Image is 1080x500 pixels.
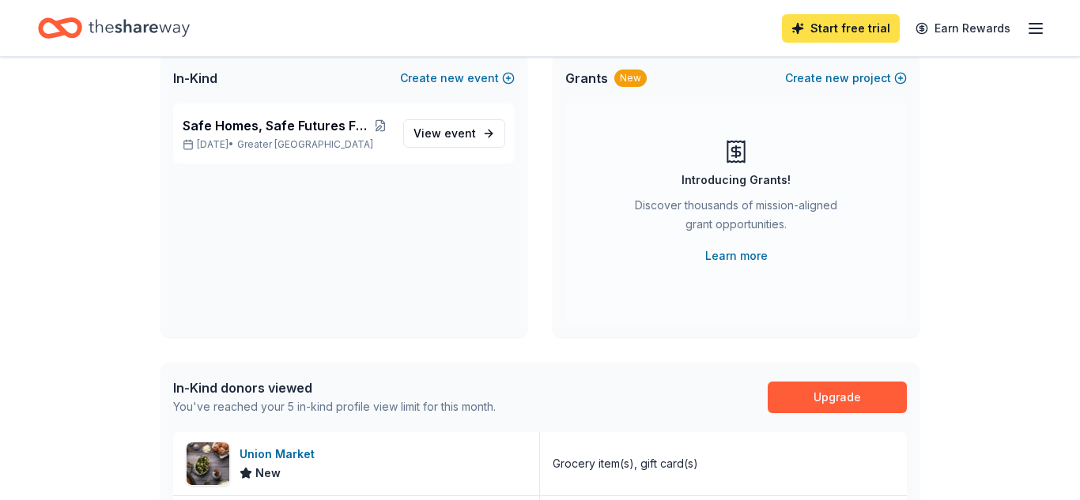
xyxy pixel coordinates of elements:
img: Image for Union Market [187,442,229,485]
a: Upgrade [768,382,907,413]
div: New [614,70,647,87]
a: Start free trial [782,14,900,43]
div: In-Kind donors viewed [173,378,496,397]
div: Union Market [240,445,321,464]
div: You've reached your 5 in-kind profile view limit for this month. [173,397,496,416]
a: Home [38,9,190,47]
span: New [255,464,281,483]
span: View [413,124,476,143]
a: Earn Rewards [906,14,1020,43]
div: Discover thousands of mission-aligned grant opportunities. [629,196,844,240]
span: new [440,69,464,88]
span: Grants [565,69,608,88]
span: In-Kind [173,69,217,88]
button: Createnewproject [785,69,907,88]
a: View event [403,119,505,148]
div: Grocery item(s), gift card(s) [553,454,698,473]
p: [DATE] • [183,138,391,151]
div: Introducing Grants! [682,171,791,190]
button: Createnewevent [400,69,515,88]
a: Learn more [705,246,768,265]
span: event [444,126,476,140]
span: Greater [GEOGRAPHIC_DATA] [237,138,373,151]
span: Safe Homes, Safe Futures Family Resource Fair [183,116,371,135]
span: new [825,69,849,88]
